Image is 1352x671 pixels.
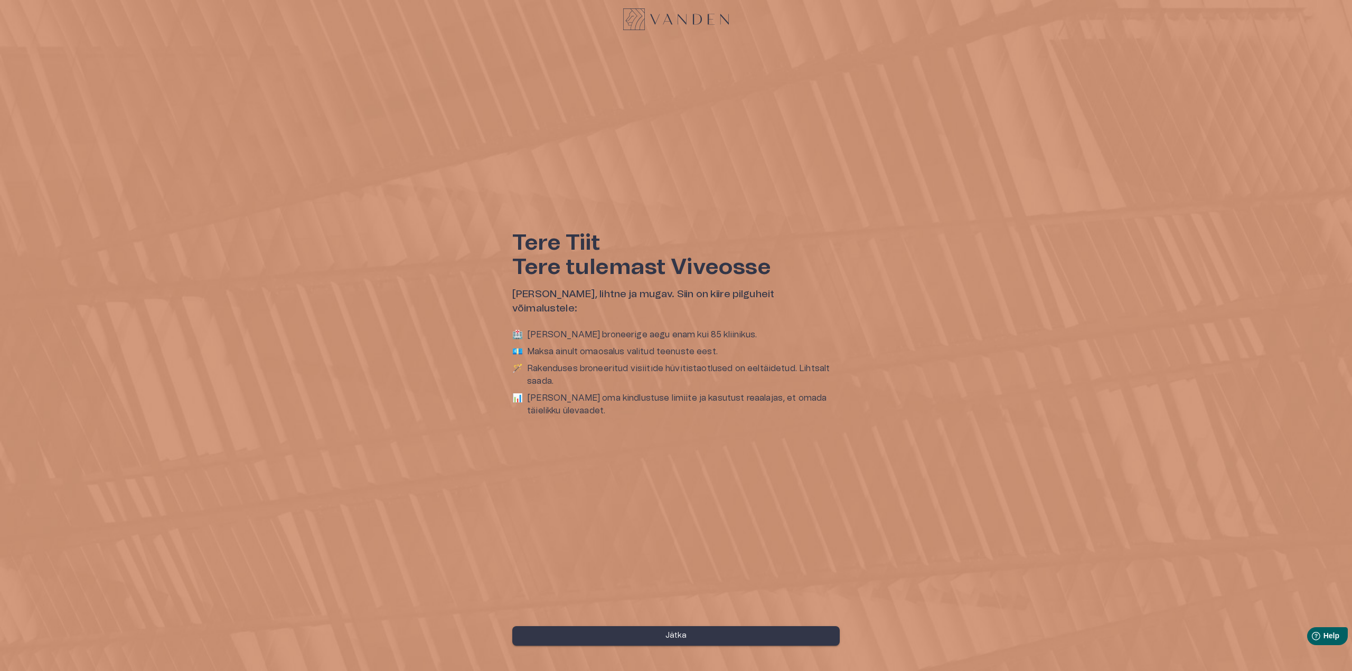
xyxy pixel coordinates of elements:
li: 🏥 [512,328,840,341]
button: Jätka [512,626,840,646]
li: 📊 [512,392,840,417]
h1: Tere Tiit [512,231,840,255]
h1: Tere tulemast Viveosse [512,255,840,279]
p: [PERSON_NAME] oma kindlustuse limiite ja kasutust reaalajas, et omada täielikku ülevaadet. [527,392,840,417]
p: [PERSON_NAME] broneerige aegu enam kui 85 kliinikus. [527,328,757,341]
li: 💶 [512,345,840,358]
p: Rakenduses broneeritud visiitide hüvitistaotlused on eeltäidetud. Lihtsalt saada. [527,362,840,388]
h6: [PERSON_NAME], lihtne ja mugav. Siin on kiire pilguheit võimalustele: [512,288,840,316]
p: Jätka [665,630,687,641]
iframe: Help widget launcher [1270,623,1352,653]
p: Maksa ainult omaosalus valitud teenuste eest. [527,345,718,358]
li: 🪄 [512,362,840,388]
